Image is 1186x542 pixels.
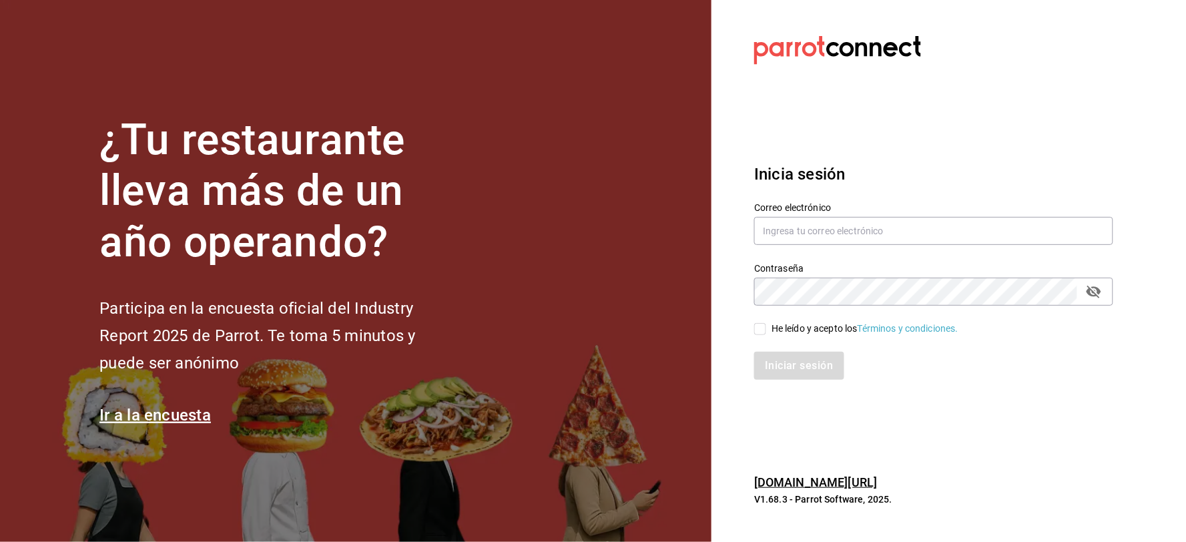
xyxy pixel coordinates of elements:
[99,406,211,425] a: Ir a la encuesta
[858,323,958,334] a: Términos y condiciones.
[754,264,1113,273] label: Contraseña
[772,322,958,336] div: He leído y acepto los
[1083,280,1105,303] button: passwordField
[754,217,1113,245] input: Ingresa tu correo electrónico
[99,295,460,376] h2: Participa en la encuesta oficial del Industry Report 2025 de Parrot. Te toma 5 minutos y puede se...
[754,475,877,489] a: [DOMAIN_NAME][URL]
[754,162,1113,186] h3: Inicia sesión
[99,115,460,268] h1: ¿Tu restaurante lleva más de un año operando?
[754,493,1113,506] p: V1.68.3 - Parrot Software, 2025.
[754,203,1113,212] label: Correo electrónico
